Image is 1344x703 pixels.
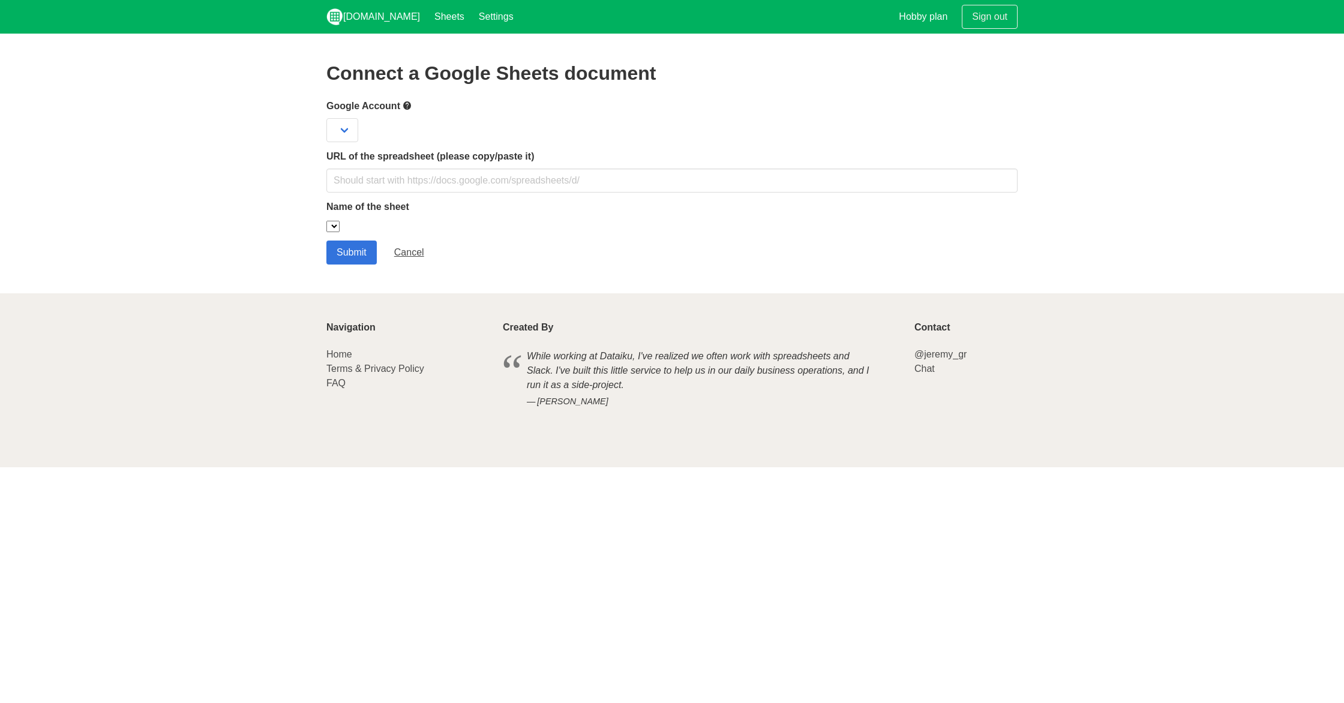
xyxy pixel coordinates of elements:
[326,349,352,359] a: Home
[326,62,1018,84] h2: Connect a Google Sheets document
[326,149,1018,164] label: URL of the spreadsheet (please copy/paste it)
[384,241,434,265] a: Cancel
[326,200,1018,214] label: Name of the sheet
[503,322,900,333] p: Created By
[962,5,1018,29] a: Sign out
[503,347,900,410] blockquote: While working at Dataiku, I've realized we often work with spreadsheets and Slack. I've built thi...
[527,395,876,408] cite: [PERSON_NAME]
[914,363,935,374] a: Chat
[326,363,424,374] a: Terms & Privacy Policy
[326,378,346,388] a: FAQ
[914,349,967,359] a: @jeremy_gr
[326,98,1018,113] label: Google Account
[326,322,488,333] p: Navigation
[326,241,377,265] input: Submit
[326,8,343,25] img: logo_v2_white.png
[326,169,1018,193] input: Should start with https://docs.google.com/spreadsheets/d/
[914,322,1018,333] p: Contact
